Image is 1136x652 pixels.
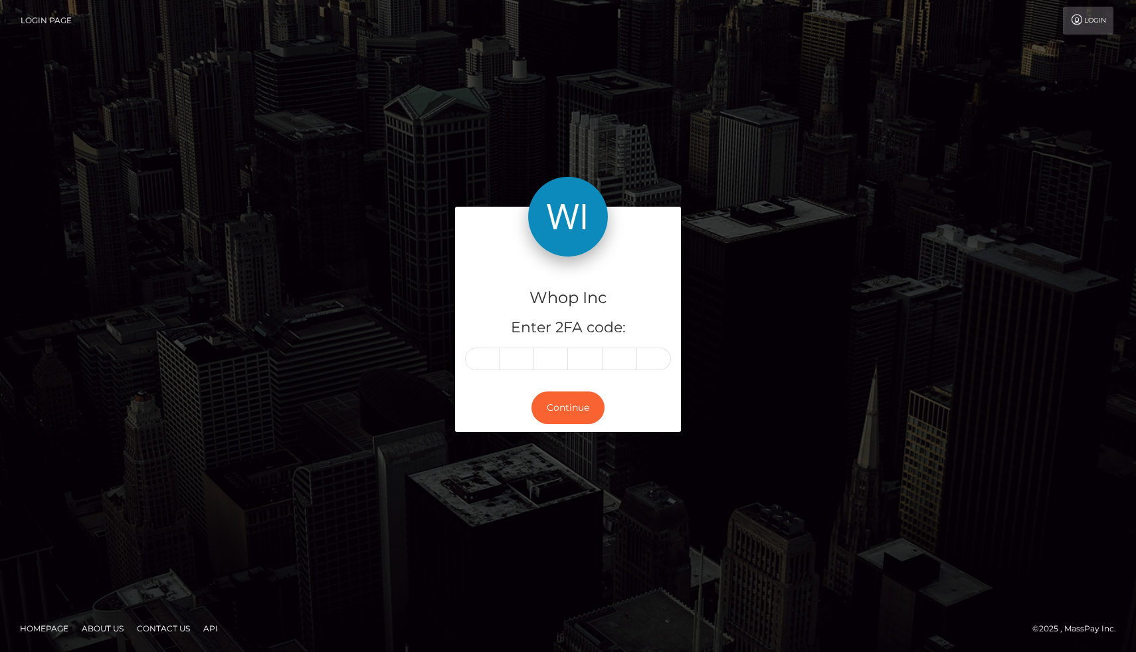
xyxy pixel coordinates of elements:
a: API [198,618,223,639]
a: Login Page [21,7,72,35]
img: Whop Inc [528,177,608,257]
h5: Enter 2FA code: [465,318,671,338]
div: © 2025 , MassPay Inc. [1032,621,1126,636]
a: About Us [76,618,129,639]
a: Login [1063,7,1113,35]
button: Continue [531,391,605,424]
a: Contact Us [132,618,195,639]
a: Homepage [15,618,74,639]
h4: Whop Inc [465,286,671,310]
